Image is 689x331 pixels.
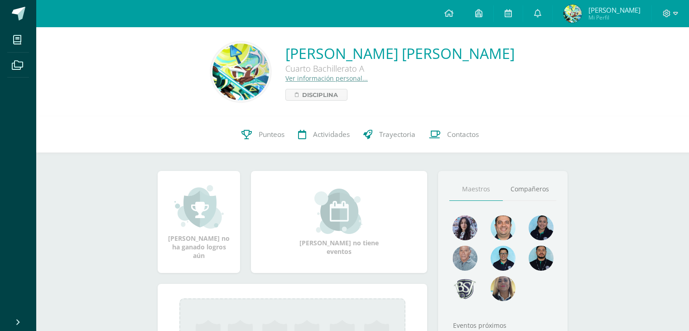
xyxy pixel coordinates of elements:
[447,130,479,139] span: Contactos
[588,14,641,21] span: Mi Perfil
[529,215,554,240] img: 4fefb2d4df6ade25d47ae1f03d061a50.png
[294,189,385,256] div: [PERSON_NAME] no tiene eventos
[174,184,224,229] img: achievement_small.png
[285,63,515,74] div: Cuarto Bachillerato A
[285,89,347,101] a: Disciplina
[449,321,556,330] div: Eventos próximos
[357,117,422,153] a: Trayectoria
[491,276,516,301] img: aa9857ee84d8eb936f6c1e33e7ea3df6.png
[314,189,364,234] img: event_small.png
[503,178,556,201] a: Compañeros
[449,178,503,201] a: Maestros
[491,246,516,271] img: d220431ed6a2715784848fdc026b3719.png
[291,117,357,153] a: Actividades
[491,215,516,240] img: 677c00e80b79b0324b531866cf3fa47b.png
[235,117,291,153] a: Punteos
[285,74,368,83] a: Ver información personal...
[453,276,477,301] img: d483e71d4e13296e0ce68ead86aec0b8.png
[588,5,641,15] span: [PERSON_NAME]
[313,130,350,139] span: Actividades
[259,130,284,139] span: Punteos
[453,246,477,271] img: 55ac31a88a72e045f87d4a648e08ca4b.png
[167,184,231,260] div: [PERSON_NAME] no ha ganado logros aún
[564,5,582,23] img: 475ef3b21ee4b15e55fd2b0b8c2ae6a4.png
[529,246,554,271] img: 2207c9b573316a41e74c87832a091651.png
[285,44,515,63] a: [PERSON_NAME] [PERSON_NAME]
[453,215,477,240] img: 31702bfb268df95f55e840c80866a926.png
[422,117,486,153] a: Contactos
[379,130,415,139] span: Trayectoria
[302,89,338,100] span: Disciplina
[212,44,269,100] img: ea91b4d3d869e4b5b132962d2754f03b.png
